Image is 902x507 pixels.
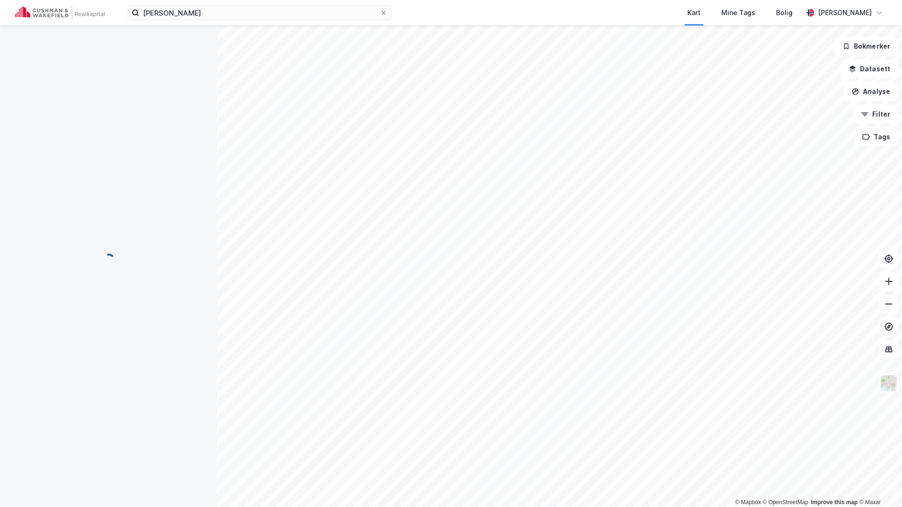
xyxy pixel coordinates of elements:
div: Bolig [776,7,793,18]
button: Bokmerker [835,37,898,56]
button: Datasett [841,59,898,78]
button: Filter [853,105,898,124]
input: Søk på adresse, matrikkel, gårdeiere, leietakere eller personer [139,6,380,20]
iframe: Chat Widget [855,462,902,507]
img: Z [880,374,898,392]
div: Mine Tags [721,7,755,18]
a: Mapbox [735,499,761,506]
div: [PERSON_NAME] [818,7,872,18]
img: spinner.a6d8c91a73a9ac5275cf975e30b51cfb.svg [101,253,116,268]
a: OpenStreetMap [763,499,809,506]
div: Kart [687,7,701,18]
div: Kontrollprogram for chat [855,462,902,507]
button: Analyse [844,82,898,101]
a: Improve this map [811,499,858,506]
button: Tags [854,127,898,146]
img: cushman-wakefield-realkapital-logo.202ea83816669bd177139c58696a8fa1.svg [15,6,105,19]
